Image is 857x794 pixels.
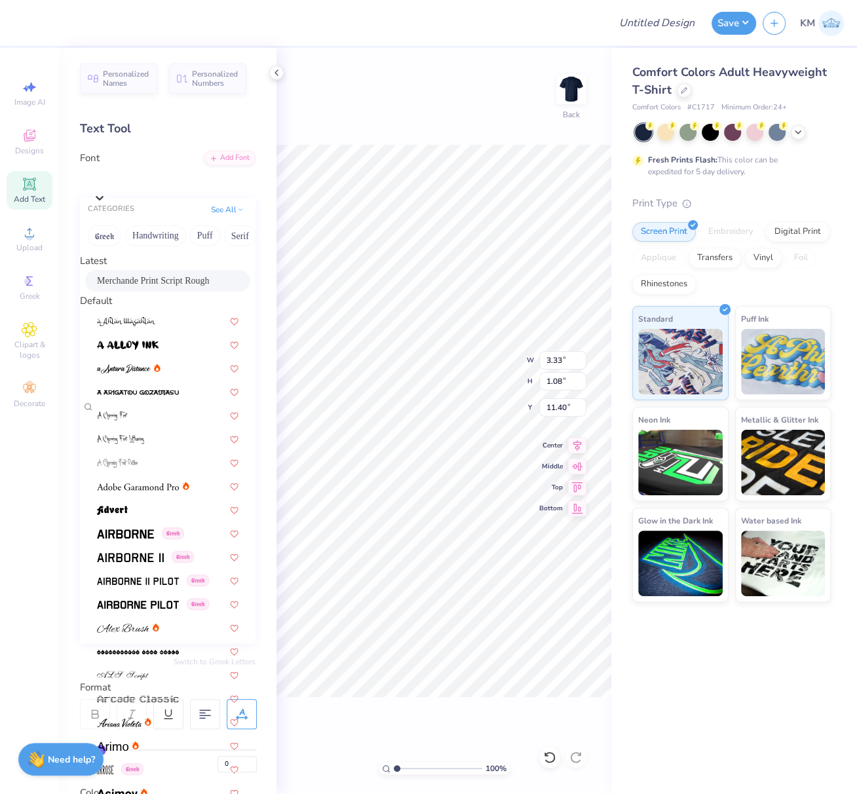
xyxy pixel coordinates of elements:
[97,411,128,421] img: A Charming Font
[207,203,248,216] button: See All
[632,196,831,211] div: Print Type
[14,194,45,204] span: Add Text
[192,69,238,88] span: Personalized Numbers
[204,151,256,166] div: Add Font
[721,102,787,113] span: Minimum Order: 24 +
[687,102,715,113] span: # C1717
[7,339,52,360] span: Clipart & logos
[97,765,113,774] img: Arrose
[97,742,128,751] img: Arimo
[121,763,143,775] span: Greek
[638,413,670,426] span: Neon Ink
[97,274,209,288] span: Merchande Print Script Rough
[97,482,179,491] img: Adobe Garamond Pro
[97,600,179,609] img: Airborne Pilot
[700,222,762,242] div: Embroidery
[745,248,782,268] div: Vinyl
[20,291,40,301] span: Greek
[800,10,844,36] a: KM
[88,204,134,215] div: CATEGORIES
[80,254,256,269] div: Latest
[632,64,827,98] span: Comfort Colors Adult Heavyweight T-Shirt
[766,222,829,242] div: Digital Print
[97,317,155,326] img: a Ahlan Wasahlan
[741,531,826,596] img: Water based Ink
[14,398,45,409] span: Decorate
[638,531,723,596] img: Glow in the Dark Ink
[97,529,154,539] img: Airborne
[97,388,179,397] img: a Arigatou Gozaimasu
[563,109,580,121] div: Back
[80,293,256,309] div: Default
[741,312,769,326] span: Puff Ink
[103,69,149,88] span: Personalized Names
[16,242,43,253] span: Upload
[648,155,717,165] strong: Fresh Prints Flash:
[638,329,723,394] img: Standard
[174,656,256,667] button: Switch to Greek Letters
[558,76,584,102] img: Back
[486,763,506,774] span: 100 %
[97,459,138,468] img: A Charming Font Outline
[97,553,164,562] img: Airborne II
[97,506,128,515] img: Advert
[97,435,144,444] img: A Charming Font Leftleaning
[818,10,844,36] img: Katrina Mae Mijares
[632,102,681,113] span: Comfort Colors
[97,694,179,704] img: Arcade Classic
[97,577,179,586] img: Airborne II Pilot
[97,364,151,373] img: a Antara Distance
[786,248,816,268] div: Foil
[638,312,673,326] span: Standard
[125,225,186,246] button: Handwriting
[638,514,713,527] span: Glow in the Dark Ink
[689,248,741,268] div: Transfers
[48,753,95,766] strong: Need help?
[632,248,685,268] div: Applique
[539,462,563,471] span: Middle
[224,225,256,246] button: Serif
[741,430,826,495] img: Metallic & Glitter Ink
[712,12,756,35] button: Save
[632,274,696,294] div: Rhinestones
[97,341,159,350] img: a Alloy Ink
[187,598,209,610] span: Greek
[97,624,149,633] img: Alex Brush
[539,504,563,513] span: Bottom
[609,10,705,36] input: Untitled Design
[97,671,149,680] img: ALS Script
[97,647,179,656] img: AlphaShapes xmas balls
[14,97,45,107] span: Image AI
[648,154,809,178] div: This color can be expedited for 5 day delivery.
[187,575,209,586] span: Greek
[162,527,184,539] span: Greek
[638,430,723,495] img: Neon Ink
[172,551,194,563] span: Greek
[741,413,818,426] span: Metallic & Glitter Ink
[88,225,121,246] button: Greek
[80,151,100,166] label: Font
[632,222,696,242] div: Screen Print
[80,120,256,138] div: Text Tool
[741,514,801,527] span: Water based Ink
[741,329,826,394] img: Puff Ink
[15,145,44,156] span: Designs
[800,16,815,31] span: KM
[539,483,563,492] span: Top
[539,441,563,450] span: Center
[190,225,220,246] button: Puff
